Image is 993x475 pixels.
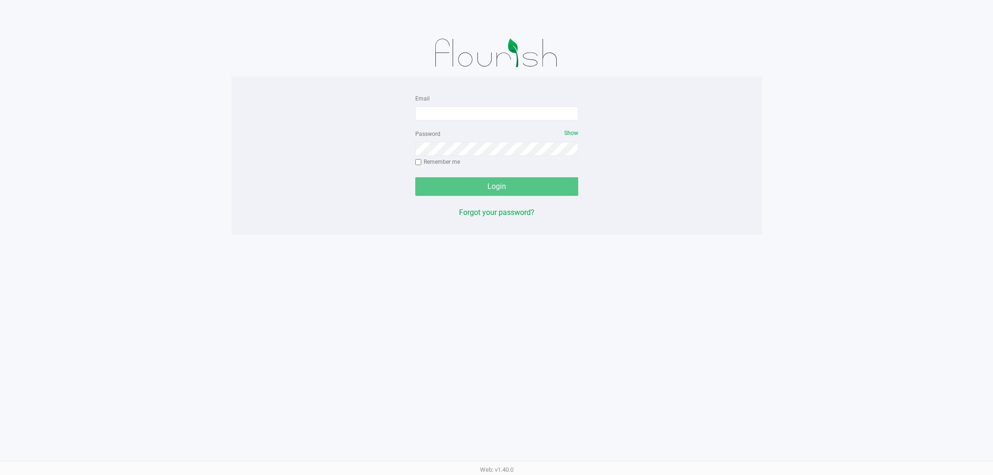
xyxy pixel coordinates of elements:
label: Remember me [415,158,460,166]
label: Email [415,94,430,103]
label: Password [415,130,440,138]
span: Web: v1.40.0 [480,466,513,473]
button: Forgot your password? [459,207,534,218]
span: Show [564,130,578,136]
input: Remember me [415,159,422,166]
